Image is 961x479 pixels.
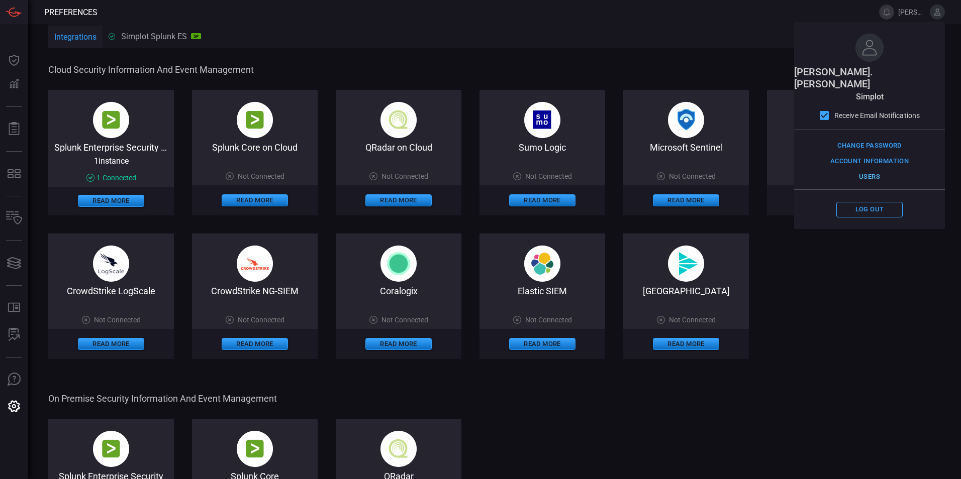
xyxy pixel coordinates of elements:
span: Not Connected [238,172,284,180]
button: MITRE - Detection Posture [2,162,26,186]
img: qradar_on_cloud-CqUPbAk2.png [380,431,417,467]
span: Not Connected [94,316,141,324]
button: Detections [2,72,26,96]
span: simplot [856,92,884,101]
img: splunk-B-AX9-PE.png [237,431,273,467]
button: Rule Catalog [2,296,26,320]
div: CrowdStrike NG-SIEM [192,286,318,296]
span: 1 instance [94,156,129,166]
button: Dashboard [2,48,26,72]
img: crowdstrike_falcon-DF2rzYKc.png [237,246,273,282]
button: Account Information [828,154,911,169]
button: Read More [509,338,575,350]
button: Simplot Splunk ESSP [103,24,207,48]
span: Not Connected [525,316,572,324]
img: microsoft_sentinel-DmoYopBN.png [668,102,704,138]
button: Read More [653,194,719,206]
button: Change Password [835,138,904,154]
span: Not Connected [525,172,572,180]
div: Coralogix [336,286,461,296]
div: Microsoft Sentinel [623,142,749,153]
span: Not Connected [669,172,716,180]
img: qradar_on_cloud-CqUPbAk2.png [380,102,417,138]
div: CrowdStrike LogScale [48,286,174,296]
div: Cribl Lake [623,286,749,296]
img: crowdstrike_logscale-Dv7WlQ1M.png [93,246,129,282]
span: Not Connected [669,316,716,324]
button: Read More [509,194,575,206]
img: splunk-B-AX9-PE.png [237,102,273,138]
button: Users [836,169,903,185]
div: QRadar on Cloud [336,142,461,153]
span: Not Connected [381,316,428,324]
span: Receive Email Notifications [834,110,920,121]
div: 1 [86,174,136,182]
div: SP [191,33,201,39]
button: Reports [2,117,26,141]
span: Preferences [44,8,98,17]
span: [PERSON_NAME].[PERSON_NAME] [794,66,945,90]
span: On Premise Security Information and Event Management [48,393,939,404]
button: Preferences [2,395,26,419]
img: splunk-B-AX9-PE.png [93,431,129,467]
img: svg%3e [380,246,417,282]
button: Read More [653,338,719,350]
button: Cards [2,251,26,275]
div: Elastic SIEM [479,286,605,296]
div: Splunk Core on Cloud [192,142,318,153]
img: svg%3e [668,246,704,282]
button: Integrations [48,26,103,50]
button: Inventory [2,206,26,230]
button: Ask Us A Question [2,368,26,392]
span: [PERSON_NAME].[PERSON_NAME] [898,8,926,16]
span: Cloud Security Information and Event Management [48,64,939,75]
button: Read More [222,194,288,206]
span: Connected [103,174,136,182]
span: Not Connected [381,172,428,180]
div: Google Chronicle [767,142,893,153]
img: splunk-B-AX9-PE.png [93,102,129,138]
img: sumo_logic-BhVDPgcO.png [524,102,560,138]
button: Read More [78,195,144,207]
span: Not Connected [238,316,284,324]
button: Read More [78,338,144,350]
button: ALERT ANALYSIS [2,323,26,347]
button: Log out [836,202,903,217]
div: Simplot Splunk ES [109,32,201,41]
img: svg+xml,%3c [524,246,560,282]
button: Read More [365,338,432,350]
button: Read More [222,338,288,350]
div: Splunk Enterprise Security on Cloud [48,142,174,152]
button: Read More [365,194,432,206]
div: Sumo Logic [479,142,605,153]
